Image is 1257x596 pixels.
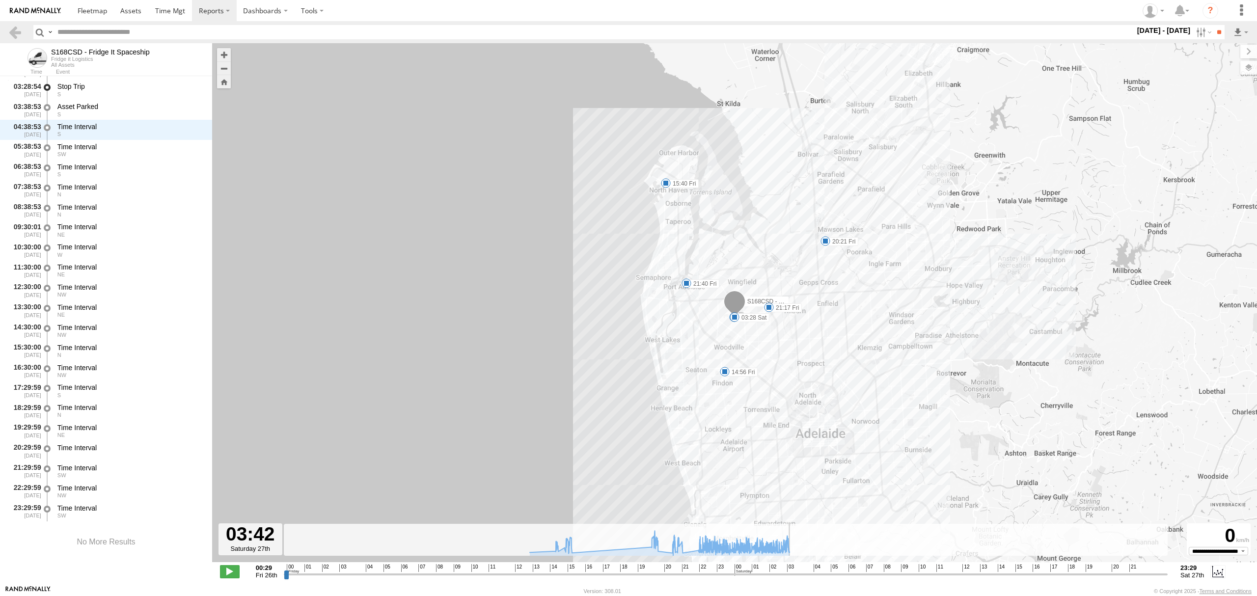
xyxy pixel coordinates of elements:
div: Time Interval [57,463,203,472]
span: 07 [866,564,873,572]
div: Time Interval [57,183,203,191]
span: 23 [717,564,724,572]
div: Time Interval [57,283,203,292]
span: 18 [620,564,627,572]
div: Time Interval [57,363,203,372]
div: Time Interval [57,383,203,392]
div: Version: 308.01 [584,588,621,594]
span: Heading: 25 [57,232,65,238]
a: Visit our Website [5,586,51,596]
button: Zoom Home [217,75,231,88]
div: 20:29:59 [DATE] [8,442,42,460]
span: 08 [884,564,891,572]
span: 09 [454,564,461,572]
span: 21 [682,564,689,572]
span: 01 [304,564,311,572]
span: 01 [752,564,759,572]
div: Fridge it Logistics [51,56,150,62]
i: ? [1202,3,1218,19]
span: 16 [1033,564,1039,572]
span: 20 [664,564,671,572]
span: Heading: 178 [57,111,61,117]
span: Heading: 313 [57,372,66,378]
div: 14:30:00 [DATE] [8,322,42,340]
span: 02 [322,564,329,572]
div: Time Interval [57,484,203,492]
strong: 23:29 [1180,564,1204,571]
span: 20 [1112,564,1119,572]
div: 21:29:59 [DATE] [8,462,42,480]
span: Heading: 10 [57,352,61,358]
label: Search Filter Options [1192,25,1213,39]
span: 13 [980,564,987,572]
span: 10 [471,564,478,572]
span: 19 [1086,564,1093,572]
div: 10:30:00 [DATE] [8,242,42,260]
span: 04 [366,564,373,572]
label: 21:40 Fri [686,279,719,288]
div: 23:29:59 [DATE] [8,502,42,520]
span: Heading: 165 [57,392,61,398]
span: 19 [638,564,645,572]
span: Heading: 62 [57,312,65,318]
span: 18 [1068,564,1075,572]
div: © Copyright 2025 - [1154,588,1252,594]
div: 15:30:00 [DATE] [8,342,42,360]
span: Heading: 357 [57,191,61,197]
span: 02 [769,564,776,572]
span: 00 [287,564,299,575]
div: 11:30:00 [DATE] [8,261,42,279]
span: Heading: 178 [57,131,61,137]
div: 07:38:53 [DATE] [8,181,42,199]
span: Heading: 11 [57,212,61,217]
span: 04 [814,564,820,572]
span: 05 [831,564,838,572]
span: 22 [699,564,706,572]
span: 00 [735,564,752,575]
div: 08:38:53 [DATE] [8,201,42,219]
div: 19:29:59 [DATE] [8,422,42,440]
div: Time Interval [57,323,203,332]
span: Heading: 204 [57,472,66,478]
div: S168CSD - Fridge It Spaceship - View Asset History [51,48,150,56]
span: S168CSD - Fridge It Spaceship [747,298,829,305]
span: 03 [339,564,346,572]
button: Zoom in [217,48,231,61]
div: Time Interval [57,222,203,231]
div: 22:29:59 [DATE] [8,482,42,500]
div: 05:38:53 [DATE] [8,141,42,159]
span: 12 [962,564,969,572]
span: Heading: 178 [57,71,61,77]
span: Fri 26th Sep 2025 [256,571,277,579]
div: Time [8,70,42,75]
div: 03:28:54 [DATE] [8,81,42,99]
div: 13:30:00 [DATE] [8,301,42,320]
span: Heading: 297 [57,332,66,338]
div: Time Interval [57,504,203,513]
span: Heading: 30 [57,271,65,277]
div: Time Interval [57,122,203,131]
div: Peter Lu [1139,3,1168,18]
span: 12 [515,564,522,572]
span: Heading: 3 [57,412,61,418]
strong: 00:29 [256,564,277,571]
a: Back to previous Page [8,25,22,39]
label: 20:21 Fri [825,237,858,246]
div: Time Interval [57,203,203,212]
span: Heading: 44 [57,432,65,438]
span: 15 [568,564,574,572]
div: 16:30:00 [DATE] [8,362,42,380]
span: Sat 27th Sep 2025 [1180,571,1204,579]
div: Time Interval [57,163,203,171]
span: Heading: 234 [57,513,66,518]
span: 15 [1015,564,1022,572]
span: 21 [1129,564,1136,572]
label: Search Query [46,25,54,39]
a: Terms and Conditions [1200,588,1252,594]
span: Heading: 263 [57,252,62,258]
span: 11 [489,564,495,572]
div: Time Interval [57,243,203,251]
img: rand-logo.svg [10,7,61,14]
span: Heading: 299 [57,292,66,298]
span: 08 [436,564,443,572]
